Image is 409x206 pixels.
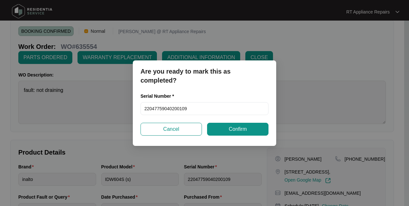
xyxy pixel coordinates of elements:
button: Cancel [141,123,202,136]
p: Are you ready to mark this as [141,67,268,76]
span: Confirm [229,125,247,133]
p: completed? [141,76,268,85]
label: Serial Number * [141,93,179,99]
span: Cancel [163,125,179,133]
button: Confirm [207,123,268,136]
